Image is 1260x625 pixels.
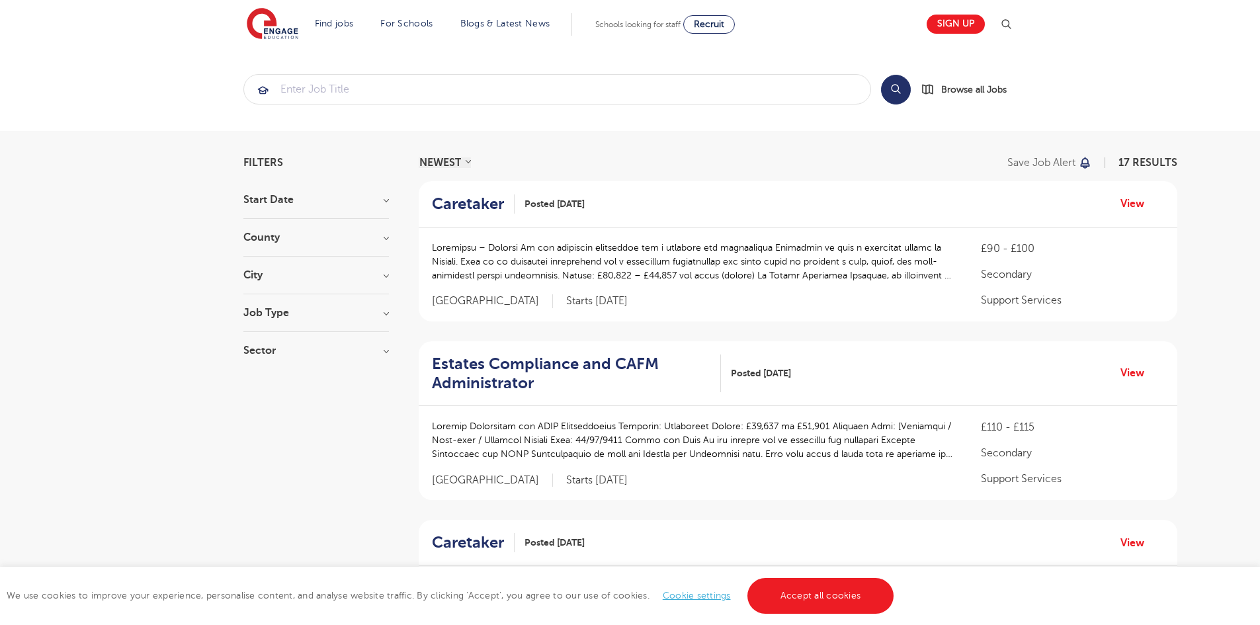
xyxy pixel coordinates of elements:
[432,533,515,552] a: Caretaker
[747,578,894,614] a: Accept all cookies
[432,533,504,552] h2: Caretaker
[1007,157,1093,168] button: Save job alert
[432,241,954,282] p: Loremipsu – Dolorsi Am con adipiscin elitseddoe tem i utlabore etd magnaaliqua Enimadmin ve quis ...
[921,82,1017,97] a: Browse all Jobs
[1120,364,1154,382] a: View
[566,294,628,308] p: Starts [DATE]
[7,591,897,601] span: We use cookies to improve your experience, personalise content, and analyse website traffic. By c...
[981,445,1164,461] p: Secondary
[981,267,1164,282] p: Secondary
[981,471,1164,487] p: Support Services
[1118,157,1177,169] span: 17 RESULTS
[243,345,389,356] h3: Sector
[432,474,553,487] span: [GEOGRAPHIC_DATA]
[243,157,283,168] span: Filters
[243,194,389,205] h3: Start Date
[244,75,870,104] input: Submit
[1007,157,1075,168] p: Save job alert
[243,270,389,280] h3: City
[981,419,1164,435] p: £110 - £115
[731,366,791,380] span: Posted [DATE]
[432,194,504,214] h2: Caretaker
[941,82,1007,97] span: Browse all Jobs
[1120,534,1154,552] a: View
[432,354,711,393] h2: Estates Compliance and CAFM Administrator
[981,241,1164,257] p: £90 - £100
[243,308,389,318] h3: Job Type
[247,8,298,41] img: Engage Education
[1120,195,1154,212] a: View
[566,474,628,487] p: Starts [DATE]
[525,536,585,550] span: Posted [DATE]
[432,354,722,393] a: Estates Compliance and CAFM Administrator
[243,74,871,104] div: Submit
[525,197,585,211] span: Posted [DATE]
[595,20,681,29] span: Schools looking for staff
[881,75,911,104] button: Search
[927,15,985,34] a: Sign up
[432,419,954,461] p: Loremip Dolorsitam con ADIP Elitseddoeius Temporin: Utlaboreet Dolore: £39,637 ma £51,901 Aliquae...
[460,19,550,28] a: Blogs & Latest News
[981,292,1164,308] p: Support Services
[683,15,735,34] a: Recruit
[380,19,433,28] a: For Schools
[663,591,731,601] a: Cookie settings
[315,19,354,28] a: Find jobs
[432,194,515,214] a: Caretaker
[432,294,553,308] span: [GEOGRAPHIC_DATA]
[243,232,389,243] h3: County
[694,19,724,29] span: Recruit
